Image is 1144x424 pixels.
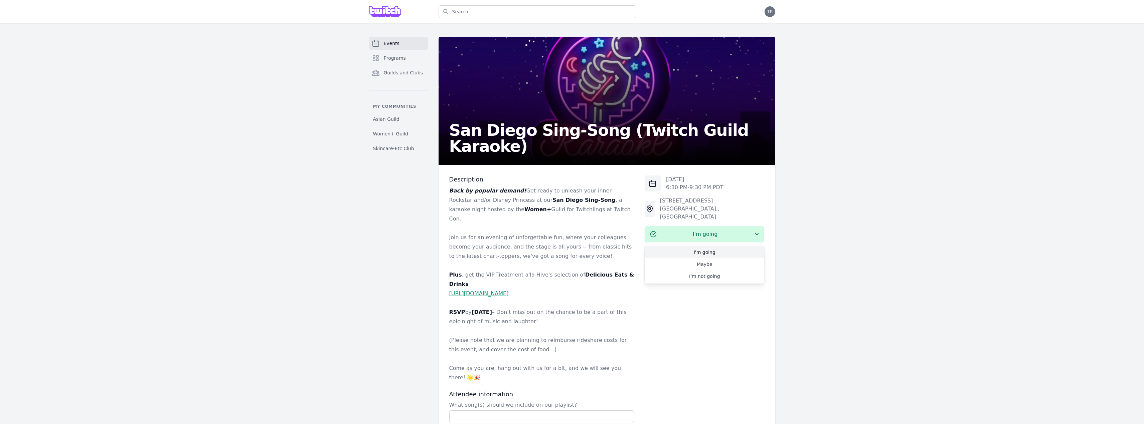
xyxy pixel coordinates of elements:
[449,336,634,354] p: (Please note that we are planning to reimburse rideshare costs for this event, and cover the cost...
[439,5,636,18] input: Search
[369,6,401,17] img: Grove
[449,187,526,194] em: Back by popular demand!
[369,37,428,154] nav: Sidebar
[449,122,765,154] h2: San Diego Sing-Song (Twitch Guild Karaoke)
[449,272,462,278] strong: Plus
[765,6,775,17] button: TP
[645,270,764,282] a: I'm not going
[767,9,773,14] span: TP
[384,40,399,47] span: Events
[449,364,634,382] p: Come as you are, hang out with us for a bit, and we will see you there! 🌟🎉
[369,66,428,79] a: Guilds and Clubs
[472,309,492,315] strong: [DATE]
[449,309,465,315] strong: RSVP
[369,104,428,109] p: My communities
[449,270,634,289] p: , get the VIP Treatment a'la Hive's selection of
[369,37,428,50] a: Events
[449,233,634,261] p: Join us for an evening of unforgettable fun, where your colleagues become your audience, and the ...
[449,390,634,398] h3: Attendee information
[657,230,754,238] span: I'm going
[552,197,616,203] strong: San Diego Sing-Song
[645,245,764,284] div: I'm going
[369,113,428,125] a: Asian Guild
[449,290,509,297] a: [URL][DOMAIN_NAME]
[449,401,634,409] label: What song(s) should we include on our playlist?
[369,51,428,65] a: Programs
[666,175,723,183] p: [DATE]
[660,197,719,220] span: [STREET_ADDRESS][GEOGRAPHIC_DATA], , [GEOGRAPHIC_DATA]
[645,246,764,258] a: I'm going
[384,69,423,76] span: Guilds and Clubs
[373,116,399,122] span: Asian Guild
[369,142,428,154] a: Skincare-Etc Club
[449,175,634,183] h3: Description
[369,128,428,140] a: Women+ Guild
[449,186,634,224] p: Get ready to unleash your inner Rockstar and/or Disney Princess at our , a karaoke night hosted b...
[449,308,634,326] p: by – Don’t miss out on the chance to be a part of this epic night of music and laughter!
[524,206,551,213] strong: Women+
[645,226,764,242] button: I'm going
[373,145,414,152] span: Skincare-Etc Club
[449,272,634,287] strong: Delicious Eats & Drinks
[384,55,406,61] span: Programs
[373,130,408,137] span: Women+ Guild
[666,183,723,191] p: 6:30 PM - 9:30 PM PDT
[645,258,764,270] a: Maybe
